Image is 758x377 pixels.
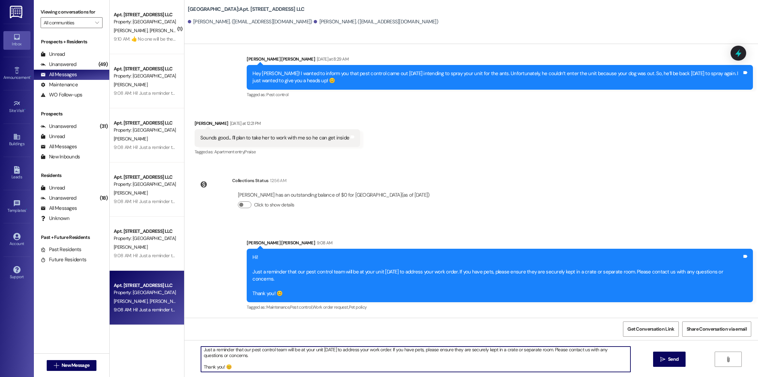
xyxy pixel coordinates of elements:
[232,177,268,184] div: Collections Status
[114,27,150,34] span: [PERSON_NAME]
[290,304,313,310] span: Pest control ,
[41,195,76,202] div: Unanswered
[247,239,753,249] div: [PERSON_NAME] [PERSON_NAME]
[726,357,731,362] i: 
[238,192,430,199] div: [PERSON_NAME] has an outstanding balance of $0 for [GEOGRAPHIC_DATA] (as of [DATE])
[34,172,109,179] div: Residents
[653,352,686,367] button: Send
[114,190,148,196] span: [PERSON_NAME]
[41,205,77,212] div: All Messages
[41,7,103,17] label: Viewing conversations for
[252,70,742,85] div: Hey [PERSON_NAME]! I wanted to inform you that pest control came out [DATE] intending to spray yo...
[3,231,30,249] a: Account
[41,143,77,150] div: All Messages
[149,27,183,34] span: [PERSON_NAME]
[95,20,99,25] i: 
[97,59,109,70] div: (49)
[10,6,24,18] img: ResiDesk Logo
[114,119,176,127] div: Apt. [STREET_ADDRESS] LLC
[114,144,618,150] div: 9:08 AM: Hi! Just a reminder that our pest control team will be at your unit [DATE] to address yo...
[24,107,25,112] span: •
[41,81,78,88] div: Maintenance
[114,228,176,235] div: Apt. [STREET_ADDRESS] LLC
[41,71,77,78] div: All Messages
[114,252,618,259] div: 9:08 AM: Hi! Just a reminder that our pest control team will be at your unit [DATE] to address yo...
[623,321,678,337] button: Get Conversation Link
[312,304,349,310] span: Work order request ,
[34,110,109,117] div: Prospects
[201,347,630,372] textarea: Hi! Just a reminder that our pest control team will be at your unit [DATE] to address your work o...
[3,31,30,49] a: Inbox
[660,357,665,362] i: 
[682,321,751,337] button: Share Conversation via email
[41,133,65,140] div: Unread
[247,56,753,65] div: [PERSON_NAME] [PERSON_NAME]
[30,74,31,79] span: •
[349,304,367,310] span: Pet policy
[114,127,176,134] div: Property: [GEOGRAPHIC_DATA]
[114,136,148,142] span: [PERSON_NAME]
[228,120,261,127] div: [DATE] at 12:21 PM
[114,90,618,96] div: 9:08 AM: Hi! Just a reminder that our pest control team will be at your unit [DATE] to address yo...
[98,121,109,132] div: (31)
[200,134,349,141] div: Sounds good... I'll plan to take her to work with me so he can get inside
[195,120,360,129] div: [PERSON_NAME]
[114,72,176,80] div: Property: [GEOGRAPHIC_DATA]
[44,17,92,28] input: All communities
[114,282,176,289] div: Apt. [STREET_ADDRESS] LLC
[41,246,82,253] div: Past Residents
[26,207,27,212] span: •
[41,61,76,68] div: Unanswered
[3,164,30,182] a: Leads
[252,254,742,297] div: Hi! Just a reminder that our pest control team will be at your unit [DATE] to address your work o...
[41,91,82,98] div: WO Follow-ups
[41,51,65,58] div: Unread
[195,147,360,157] div: Tagged as:
[268,177,286,184] div: 12:56 AM
[247,90,753,99] div: Tagged as:
[314,18,438,25] div: [PERSON_NAME]. ([EMAIL_ADDRESS][DOMAIN_NAME])
[41,215,69,222] div: Unknown
[54,363,59,368] i: 
[247,302,753,312] div: Tagged as:
[34,38,109,45] div: Prospects + Residents
[188,18,312,25] div: [PERSON_NAME]. ([EMAIL_ADDRESS][DOMAIN_NAME])
[315,239,332,246] div: 9:08 AM
[3,131,30,149] a: Buildings
[41,123,76,130] div: Unanswered
[266,92,288,97] span: Pest control
[114,11,176,18] div: Apt. [STREET_ADDRESS] LLC
[98,193,109,203] div: (18)
[149,298,183,304] span: [PERSON_NAME]
[114,174,176,181] div: Apt. [STREET_ADDRESS] LLC
[34,234,109,241] div: Past + Future Residents
[47,360,97,371] button: New Message
[114,244,148,250] span: [PERSON_NAME]
[3,264,30,282] a: Support
[114,289,176,296] div: Property: [GEOGRAPHIC_DATA]
[114,235,176,242] div: Property: [GEOGRAPHIC_DATA]
[114,82,148,88] span: [PERSON_NAME]
[244,149,255,155] span: Praise
[214,149,245,155] span: Apartment entry ,
[114,181,176,188] div: Property: [GEOGRAPHIC_DATA]
[315,56,349,63] div: [DATE] at 8:29 AM
[114,36,178,42] div: 9:10 AM: 👍 No one will be there.
[627,326,674,333] span: Get Conversation Link
[687,326,747,333] span: Share Conversation via email
[3,98,30,116] a: Site Visit •
[114,18,176,25] div: Property: [GEOGRAPHIC_DATA]
[266,304,290,310] span: Maintenance ,
[114,307,618,313] div: 9:08 AM: Hi! Just a reminder that our pest control team will be at your unit [DATE] to address yo...
[114,298,150,304] span: [PERSON_NAME]
[188,6,305,13] b: [GEOGRAPHIC_DATA]: Apt. [STREET_ADDRESS] LLC
[41,184,65,192] div: Unread
[114,198,618,204] div: 9:08 AM: Hi! Just a reminder that our pest control team will be at your unit [DATE] to address yo...
[41,256,86,263] div: Future Residents
[41,153,80,160] div: New Inbounds
[3,198,30,216] a: Templates •
[668,356,678,363] span: Send
[254,201,294,208] label: Click to show details
[114,65,176,72] div: Apt. [STREET_ADDRESS] LLC
[62,362,89,369] span: New Message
